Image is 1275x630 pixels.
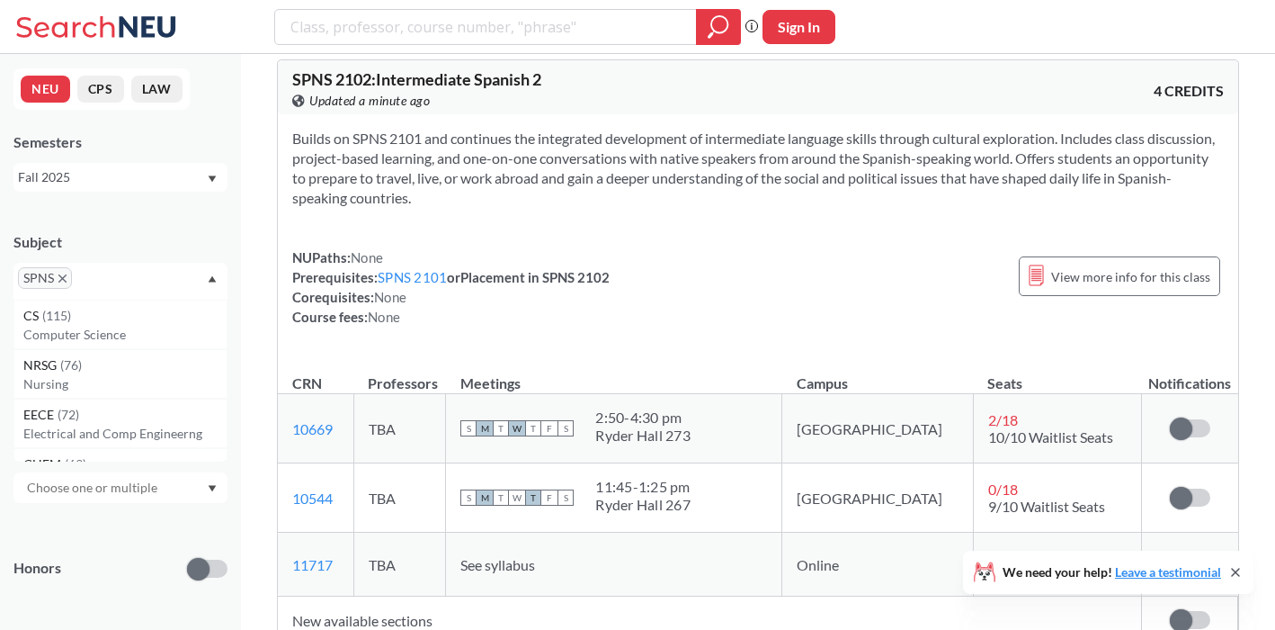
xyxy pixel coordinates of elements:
[23,454,65,474] span: CHEM
[208,275,217,283] svg: Dropdown arrow
[446,355,782,394] th: Meetings
[65,456,86,472] span: ( 69 )
[23,326,227,344] p: Computer Science
[557,420,574,436] span: S
[353,355,445,394] th: Professors
[13,558,61,579] p: Honors
[13,232,227,252] div: Subject
[782,355,974,394] th: Campus
[1154,81,1224,101] span: 4 CREDITS
[696,9,741,45] div: magnifying glass
[292,129,1224,208] section: Builds on SPNS 2101 and continues the integrated development of intermediate language skills thro...
[23,355,60,375] span: NRSG
[509,420,525,436] span: W
[351,249,383,265] span: None
[493,490,509,506] span: T
[460,556,535,573] span: See syllabus
[1003,566,1221,579] span: We need your help!
[292,373,322,393] div: CRN
[292,69,541,89] span: SPNS 2102 : Intermediate Spanish 2
[460,420,477,436] span: S
[60,357,82,373] span: ( 76 )
[131,76,183,103] button: LAW
[988,481,1018,498] span: 0 / 18
[13,472,227,503] div: Dropdown arrow
[378,269,447,285] a: SPNS 2101
[708,14,729,40] svg: magnifying glass
[541,420,557,436] span: F
[42,308,71,323] span: ( 115 )
[18,477,169,499] input: Choose one or multiple
[21,76,70,103] button: NEU
[23,405,58,425] span: EECE
[762,10,835,44] button: Sign In
[292,556,333,573] a: 11717
[525,420,541,436] span: T
[782,533,974,597] td: Online
[353,533,445,597] td: TBA
[595,409,691,427] div: 2:50 - 4:30 pm
[988,428,1113,445] span: 10/10 Waitlist Seats
[973,355,1142,394] th: Seats
[374,289,406,305] span: None
[23,375,227,393] p: Nursing
[1142,355,1238,394] th: Notifications
[292,490,333,507] a: 10544
[23,306,42,326] span: CS
[988,547,1018,564] span: 0 / 15
[782,394,974,463] td: [GEOGRAPHIC_DATA]
[353,463,445,533] td: TBA
[368,309,400,325] span: None
[208,175,217,183] svg: Dropdown arrow
[509,490,525,506] span: W
[13,263,227,300] div: SPNSX to remove pillDropdown arrowCS(115)Computer ScienceNRSG(76)NursingEECE(72)Electrical and Co...
[208,485,217,492] svg: Dropdown arrow
[58,407,79,422] span: ( 72 )
[353,394,445,463] td: TBA
[292,247,610,327] div: NUPaths: Prerequisites: or Placement in SPNS 2102 Corequisites: Course fees:
[1051,265,1210,288] span: View more info for this class
[493,420,509,436] span: T
[988,411,1018,428] span: 2 / 18
[23,425,227,443] p: Electrical and Comp Engineerng
[58,274,67,283] svg: X to remove pill
[541,490,557,506] span: F
[1115,564,1221,580] a: Leave a testimonial
[13,163,227,192] div: Fall 2025Dropdown arrow
[460,490,477,506] span: S
[477,420,493,436] span: M
[595,496,691,514] div: Ryder Hall 267
[782,463,974,533] td: [GEOGRAPHIC_DATA]
[595,478,691,496] div: 11:45 - 1:25 pm
[77,76,124,103] button: CPS
[988,498,1105,515] span: 9/10 Waitlist Seats
[309,91,430,111] span: Updated a minute ago
[289,12,683,42] input: Class, professor, course number, "phrase"
[595,427,691,445] div: Ryder Hall 273
[18,267,72,289] span: SPNSX to remove pill
[13,132,227,152] div: Semesters
[477,490,493,506] span: M
[525,490,541,506] span: T
[557,490,574,506] span: S
[292,420,333,437] a: 10669
[18,167,206,187] div: Fall 2025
